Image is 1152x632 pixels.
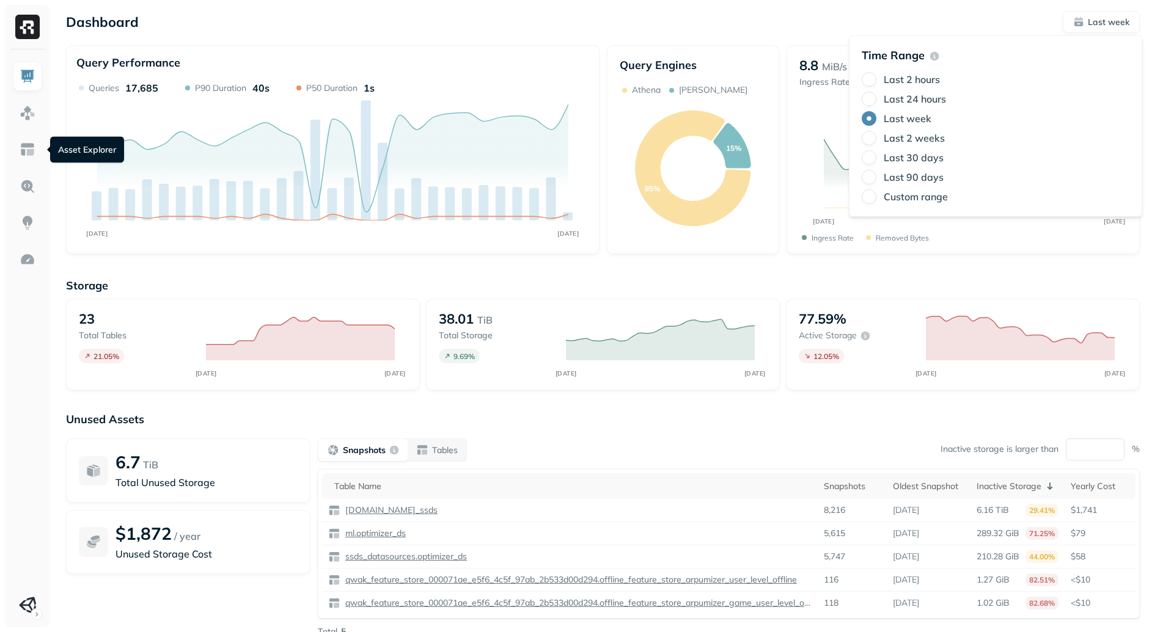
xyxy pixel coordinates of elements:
tspan: [DATE] [195,369,216,377]
label: Last week [884,112,931,125]
p: 82.51% [1025,573,1058,586]
img: table [328,528,340,540]
p: 38.01 [439,310,474,327]
img: Unity [19,597,36,614]
label: Last 30 days [884,151,944,164]
a: qwak_feature_store_000071ae_e5f6_4c5f_97ab_2b533d00d294.offline_feature_store_arpumizer_game_user... [340,597,812,609]
p: P90 Duration [195,82,246,94]
p: 1.27 GiB [977,574,1010,586]
label: Last 2 weeks [884,132,945,144]
p: Unused Assets [66,412,1140,426]
div: Yearly Cost [1071,481,1129,492]
p: [DATE] [893,551,919,562]
p: % [1132,443,1140,455]
p: [PERSON_NAME] [679,84,747,96]
p: qwak_feature_store_000071ae_e5f6_4c5f_97ab_2b533d00d294.offline_feature_store_arpumizer_game_user... [343,597,812,609]
p: [DOMAIN_NAME]_ssds [343,504,438,516]
p: 40s [252,82,270,94]
p: Unused Storage Cost [116,547,298,561]
p: [DATE] [893,574,919,586]
p: ml.optimizer_ds [343,528,406,539]
img: table [328,504,340,517]
p: Query Performance [76,56,180,70]
p: 6.16 TiB [977,504,1009,516]
label: Custom range [884,191,948,203]
p: Inactive Storage [977,481,1041,492]
p: 116 [824,574,838,586]
img: table [328,597,340,609]
img: Dashboard [20,68,35,84]
p: 8.8 [799,57,818,74]
img: Query Explorer [20,178,35,194]
p: 21.05 % [94,352,119,361]
tspan: [DATE] [384,369,405,377]
img: table [328,551,340,563]
a: ssds_datasources.optimizer_ds [340,551,467,562]
div: Oldest Snapshot [893,481,964,492]
p: Removed bytes [876,233,929,242]
p: 1.02 GiB [977,597,1010,609]
img: Asset Explorer [20,142,35,158]
tspan: [DATE] [915,369,936,377]
p: TiB [143,457,158,472]
text: 85% [645,184,660,194]
div: Table Name [334,481,812,492]
img: Optimization [20,252,35,267]
p: MiB/s [822,59,847,74]
p: Storage [66,278,1140,292]
a: ml.optimizer_ds [340,528,406,539]
text: 15% [726,143,741,153]
p: $1,872 [116,523,172,544]
p: Ingress Rate [812,233,854,242]
p: P50 Duration [306,82,358,94]
p: $79 [1071,528,1129,539]
p: Total Unused Storage [116,475,298,490]
tspan: [DATE] [1104,369,1125,377]
p: Ingress Rate [799,76,850,88]
p: Total storage [439,330,554,341]
p: Active storage [799,330,857,341]
p: $1,741 [1071,504,1129,516]
p: 210.28 GiB [977,551,1019,562]
p: 118 [824,597,838,609]
p: Athena [632,84,661,96]
img: Ryft [15,15,40,39]
p: 289.32 GiB [977,528,1019,539]
div: Asset Explorer [50,137,124,163]
p: <$10 [1071,597,1129,609]
div: Snapshots [824,481,881,492]
tspan: [DATE] [1104,217,1126,225]
button: Last week [1063,11,1140,33]
p: Time Range [862,48,925,62]
p: 17,685 [125,82,158,94]
p: Snapshots [343,445,386,456]
p: [DATE] [893,528,919,539]
p: ssds_datasources.optimizer_ds [343,551,467,562]
p: 44.00% [1025,550,1058,563]
tspan: [DATE] [555,369,576,377]
p: 8,216 [824,504,845,516]
p: [DATE] [893,504,919,516]
p: 5,747 [824,551,845,562]
tspan: [DATE] [813,217,835,225]
p: Dashboard [66,13,139,31]
tspan: [DATE] [557,230,579,237]
p: 29.41% [1025,504,1058,517]
p: Inactive storage is larger than [941,443,1058,455]
p: [DATE] [893,597,919,609]
p: 23 [79,310,95,327]
p: Query Engines [620,58,767,72]
p: $58 [1071,551,1129,562]
p: Total tables [79,330,194,341]
label: Last 24 hours [884,93,946,105]
img: Assets [20,105,35,121]
p: Last week [1088,16,1129,28]
p: 1s [364,82,375,94]
label: Last 90 days [884,171,944,183]
p: <$10 [1071,574,1129,586]
p: 5,615 [824,528,845,539]
p: 9.69 % [453,352,475,361]
p: 77.59% [799,310,846,327]
label: Last 2 hours [884,73,940,85]
img: table [328,574,340,586]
